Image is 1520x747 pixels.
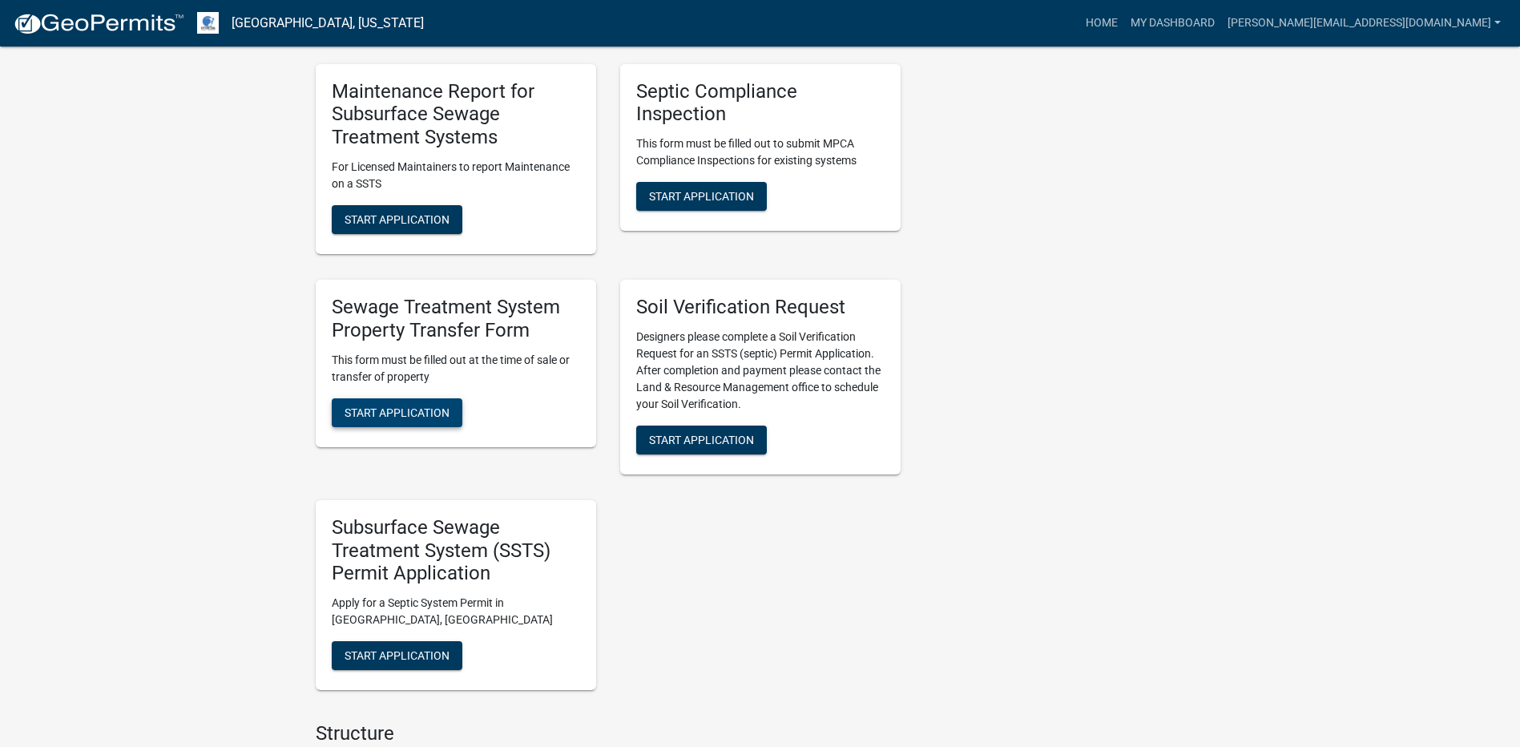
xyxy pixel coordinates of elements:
[332,80,580,149] h5: Maintenance Report for Subsurface Sewage Treatment Systems
[636,426,767,454] button: Start Application
[332,159,580,192] p: For Licensed Maintainers to report Maintenance on a SSTS
[636,135,885,169] p: This form must be filled out to submit MPCA Compliance Inspections for existing systems
[332,352,580,386] p: This form must be filled out at the time of sale or transfer of property
[332,205,462,234] button: Start Application
[636,80,885,127] h5: Septic Compliance Inspection
[345,213,450,226] span: Start Application
[345,406,450,418] span: Start Application
[1079,8,1124,38] a: Home
[332,516,580,585] h5: Subsurface Sewage Treatment System (SSTS) Permit Application
[1221,8,1507,38] a: [PERSON_NAME][EMAIL_ADDRESS][DOMAIN_NAME]
[636,182,767,211] button: Start Application
[332,398,462,427] button: Start Application
[1124,8,1221,38] a: My Dashboard
[332,595,580,628] p: Apply for a Septic System Permit in [GEOGRAPHIC_DATA], [GEOGRAPHIC_DATA]
[332,641,462,670] button: Start Application
[316,722,901,745] h4: Structure
[636,296,885,319] h5: Soil Verification Request
[232,10,424,37] a: [GEOGRAPHIC_DATA], [US_STATE]
[197,12,219,34] img: Otter Tail County, Minnesota
[332,296,580,342] h5: Sewage Treatment System Property Transfer Form
[649,433,754,446] span: Start Application
[345,649,450,662] span: Start Application
[636,329,885,413] p: Designers please complete a Soil Verification Request for an SSTS (septic) Permit Application. Af...
[649,190,754,203] span: Start Application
